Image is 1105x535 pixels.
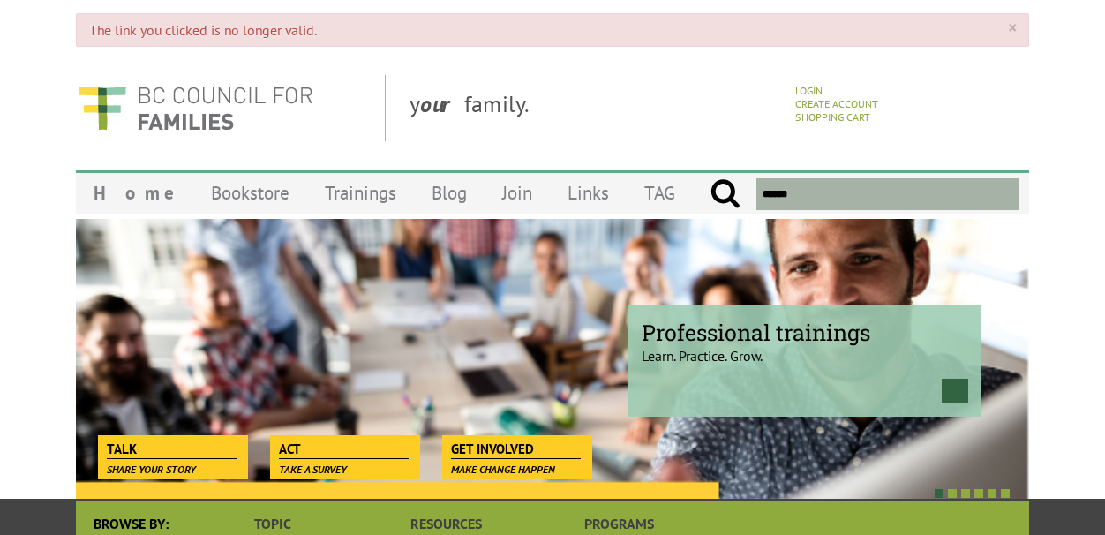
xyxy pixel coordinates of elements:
[1008,19,1016,37] a: ×
[76,13,1029,47] div: The link you clicked is no longer valid.
[307,172,414,214] a: Trainings
[76,172,193,214] a: Home
[627,172,693,214] a: TAG
[795,110,870,124] a: Shopping Cart
[98,435,245,460] a: Talk Share your story
[193,172,307,214] a: Bookstore
[451,463,555,476] span: Make change happen
[107,440,237,459] span: Talk
[395,75,786,141] div: y family.
[270,435,417,460] a: Act Take a survey
[414,172,485,214] a: Blog
[642,318,968,347] span: Professional trainings
[107,463,196,476] span: Share your story
[795,84,823,97] a: Login
[76,75,314,141] img: BC Council for FAMILIES
[795,97,878,110] a: Create Account
[642,332,968,365] p: Learn. Practice. Grow.
[420,89,464,118] strong: our
[442,435,590,460] a: Get Involved Make change happen
[279,463,347,476] span: Take a survey
[279,440,409,459] span: Act
[710,178,740,210] input: Submit
[485,172,550,214] a: Join
[550,172,627,214] a: Links
[451,440,581,459] span: Get Involved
